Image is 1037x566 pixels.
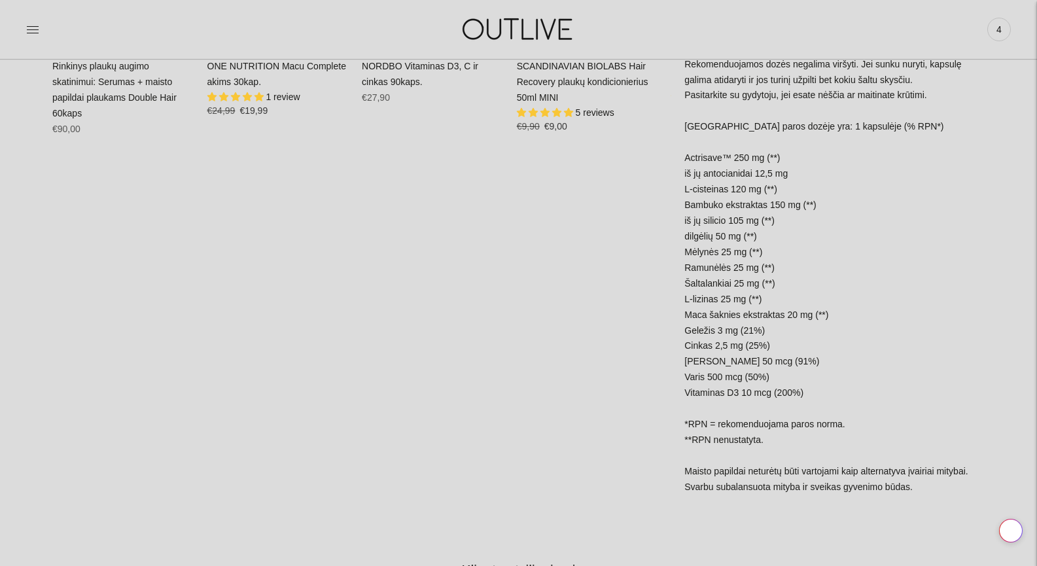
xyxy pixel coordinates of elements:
a: 4 [987,15,1011,44]
a: ONE NUTRITION Macu Complete akims 30kap. [207,61,346,87]
s: €9,90 [517,121,540,132]
div: 1 kapsulė per dieną, [PERSON_NAME] bet kuriuo paros metu. Rekomenduojamos dozės negalima viršyti.... [684,26,985,508]
span: €9,00 [544,121,567,132]
img: OUTLIVE [437,7,601,52]
span: 4 [990,20,1008,39]
span: €27,90 [362,92,390,103]
s: €24,99 [207,105,236,116]
a: SCANDINAVIAN BIOLABS Hair Recovery plaukų kondicionierius 50ml MINI [517,61,648,103]
a: NORDBO Vitaminas D3, C ir cinkas 90kaps. [362,61,478,87]
span: 5.00 stars [207,92,266,102]
span: 1 review [266,92,300,102]
span: €90,00 [52,124,80,134]
span: 5.00 stars [517,107,576,118]
span: 5 reviews [576,107,614,118]
a: Rinkinys plaukų augimo skatinimui: Serumas + maisto papildai plaukams Double Hair 60kaps [52,61,177,118]
span: €19,99 [239,105,268,116]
